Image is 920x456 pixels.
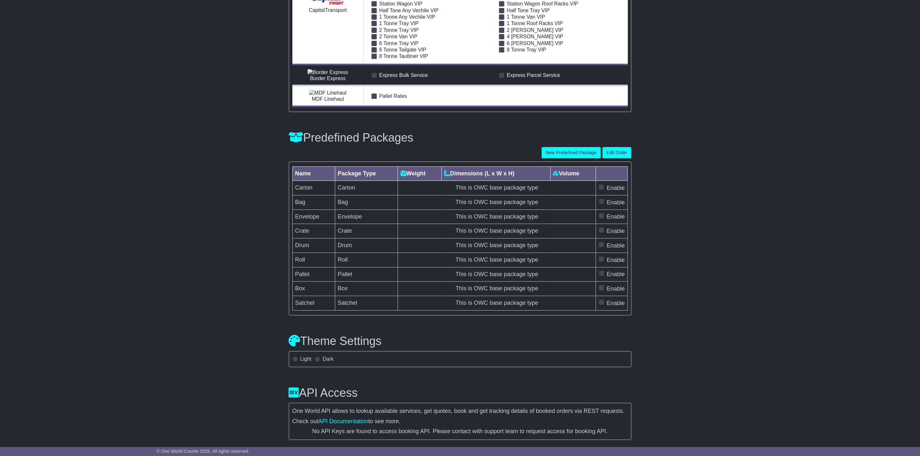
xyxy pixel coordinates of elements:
[507,72,560,78] span: Express Parcel Service
[602,147,631,158] button: Edit Order
[607,241,625,250] label: Enable
[292,418,628,425] p: Check out to see more.
[379,41,419,46] span: 6 Tonne Tray VIP
[292,181,335,195] td: Carton
[379,27,419,33] span: 2 Tonne Tray VIP
[289,335,631,348] h3: Theme Settings
[323,356,334,362] label: Dark
[292,267,335,282] td: Pallet
[607,270,625,279] label: Enable
[309,90,346,96] img: MDF Linehaul
[296,75,360,81] div: Border Express
[379,47,426,52] span: 6 Tonne Tailgate VIP
[607,299,625,308] label: Enable
[300,356,312,362] label: Light
[296,7,360,13] div: CapitalTransport
[507,34,563,39] span: 4 [PERSON_NAME] VIP
[292,282,335,296] td: Box
[507,14,545,20] span: 1 Tonne Van VIP
[550,167,596,181] th: Volume
[507,41,563,46] span: 6 [PERSON_NAME] VIP
[308,69,348,75] img: Border Express
[335,224,398,238] td: Crate
[507,47,546,52] span: 8 Tonne Tray VIP
[292,296,335,311] td: Satchel
[398,224,596,238] td: This is OWC base package type
[335,167,398,181] th: Package Type
[398,253,596,267] td: This is OWC base package type
[398,195,596,209] td: This is OWC base package type
[398,267,596,282] td: This is OWC base package type
[507,27,563,33] span: 2 [PERSON_NAME] VIP
[335,253,398,267] td: Roll
[335,209,398,224] td: Envelope
[398,238,596,253] td: This is OWC base package type
[379,53,428,59] span: 8 Tonne Tautliner VIP
[292,195,335,209] td: Bag
[379,8,439,13] span: Half Tone Any Vechile VIP
[607,284,625,293] label: Enable
[335,238,398,253] td: Drum
[607,256,625,265] label: Enable
[379,1,423,6] span: Station Wagon VIP
[292,428,628,435] div: No API Keys are found to access booking API. Please contact with support team to request access f...
[335,181,398,195] td: Carton
[292,224,335,238] td: Crate
[335,195,398,209] td: Bag
[607,198,625,207] label: Enable
[507,1,578,6] span: Station Wagon Roof Racks VIP
[379,34,418,39] span: 2 Tonne Van VIP
[379,21,419,26] span: 1 Tonne Tray VIP
[542,147,601,158] button: New Predefined Package
[398,181,596,195] td: This is OWC base package type
[507,21,563,26] span: 1 Tonne Roof Racks VIP
[607,184,625,192] label: Enable
[398,209,596,224] td: This is OWC base package type
[292,167,335,181] th: Name
[379,14,435,20] span: 1 Tonne Any Vechile VIP
[379,72,428,78] span: Express Bulk Service
[335,267,398,282] td: Pallet
[398,282,596,296] td: This is OWC base package type
[289,131,413,144] h3: Predefined Packages
[398,296,596,311] td: This is OWC base package type
[156,449,250,454] span: © One World Courier 2025. All rights reserved.
[296,96,360,102] div: MDF Linehaul
[292,408,628,415] p: One World API allows to lookup available services, get quotes, book and get tracking details of b...
[292,209,335,224] td: Envelope
[335,282,398,296] td: Box
[335,296,398,311] td: Satchel
[398,167,442,181] th: Weight
[289,386,631,399] h3: API Access
[379,93,407,99] span: Pallet Rates
[607,212,625,221] label: Enable
[507,8,550,13] span: Half Tone Tray VIP
[442,167,550,181] th: Dimensions (L x W x H)
[292,253,335,267] td: Roll
[292,238,335,253] td: Drum
[607,227,625,236] label: Enable
[318,418,368,424] a: API Documentation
